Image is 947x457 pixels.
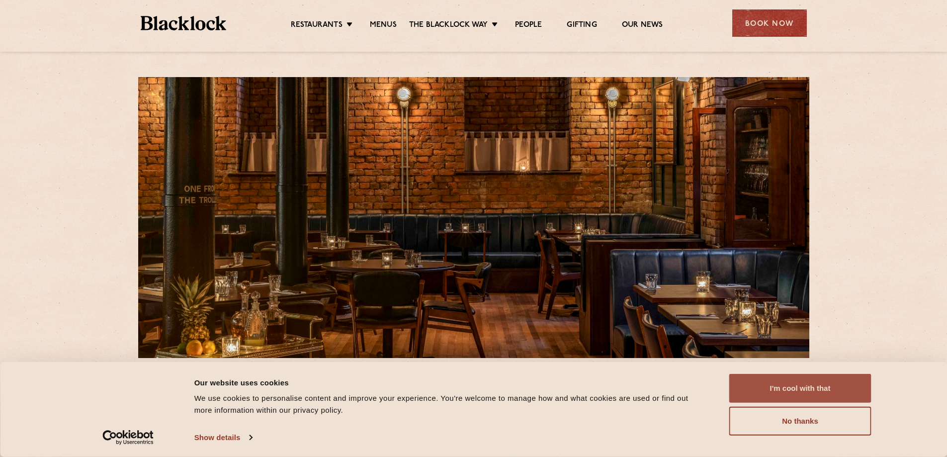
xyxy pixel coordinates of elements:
a: Show details [194,430,252,445]
div: We use cookies to personalise content and improve your experience. You're welcome to manage how a... [194,392,707,416]
a: Restaurants [291,20,343,31]
div: Book Now [732,9,807,37]
a: The Blacklock Way [409,20,488,31]
button: I'm cool with that [729,374,871,403]
a: Menus [370,20,397,31]
a: People [515,20,542,31]
div: Our website uses cookies [194,376,707,388]
a: Gifting [567,20,597,31]
a: Usercentrics Cookiebot - opens in a new window [85,430,172,445]
a: Our News [622,20,663,31]
img: BL_Textured_Logo-footer-cropped.svg [141,16,227,30]
button: No thanks [729,407,871,436]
